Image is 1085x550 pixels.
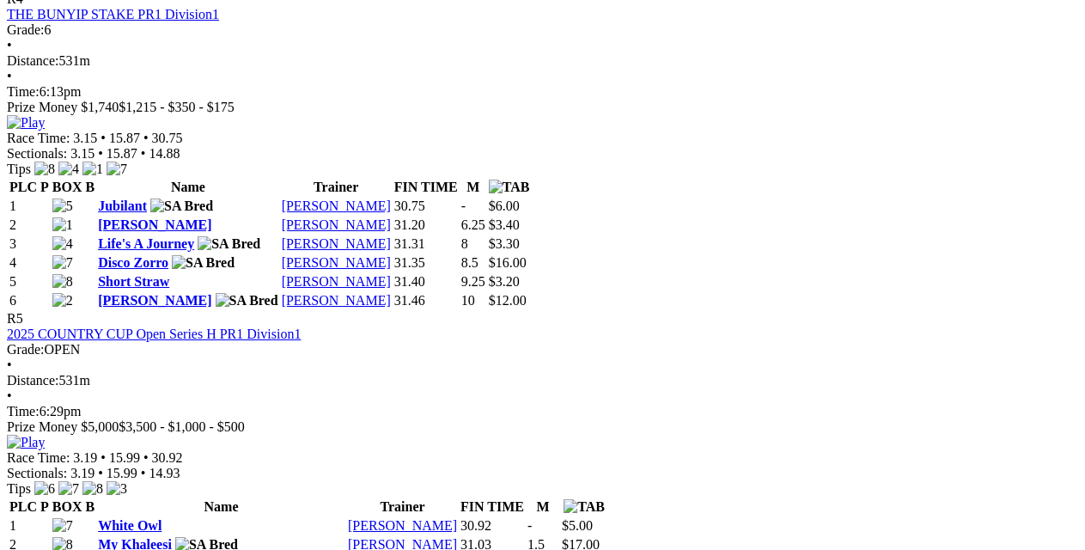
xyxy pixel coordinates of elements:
span: Grade: [7,342,45,357]
th: M [460,179,486,196]
span: $12.00 [489,293,527,308]
td: 30.75 [393,198,459,215]
span: Distance: [7,373,58,388]
img: 6 [34,481,55,497]
text: 9.25 [461,274,485,289]
img: 7 [52,255,73,271]
span: • [7,357,12,372]
td: 31.35 [393,254,459,272]
a: THE BUNYIP STAKE PR1 Division1 [7,7,219,21]
text: - [527,518,532,533]
span: • [7,388,12,403]
span: Grade: [7,22,45,37]
a: Life's A Journey [98,236,194,251]
img: 1 [82,162,103,177]
td: 3 [9,235,50,253]
span: Tips [7,481,31,496]
span: P [40,499,49,514]
a: Disco Zorro [98,255,168,270]
th: M [527,498,559,516]
span: • [143,131,149,145]
span: 3.19 [70,466,94,480]
text: 6.25 [461,217,485,232]
a: White Owl [98,518,162,533]
span: BOX [52,180,82,194]
span: 3.19 [73,450,97,465]
img: SA Bred [216,293,278,309]
span: • [101,450,106,465]
span: • [141,146,146,161]
a: Short Straw [98,274,169,289]
img: 2 [52,293,73,309]
img: TAB [489,180,530,195]
img: 8 [82,481,103,497]
td: 4 [9,254,50,272]
span: • [98,466,103,480]
span: $6.00 [489,199,520,213]
span: Race Time: [7,450,70,465]
a: [PERSON_NAME] [282,236,391,251]
img: SA Bred [150,199,213,214]
div: Prize Money $1,740 [7,100,1078,115]
text: 10 [461,293,475,308]
a: 2025 COUNTRY CUP Open Series H PR1 Division1 [7,327,301,341]
img: 7 [107,162,127,177]
img: Play [7,435,45,450]
a: [PERSON_NAME] [98,293,211,308]
span: 15.99 [107,466,137,480]
img: 7 [52,518,73,534]
td: 6 [9,292,50,309]
div: 6:13pm [7,84,1078,100]
span: • [143,450,149,465]
img: Play [7,115,45,131]
img: 8 [34,162,55,177]
span: PLC [9,499,37,514]
span: • [141,466,146,480]
th: Name [97,179,279,196]
text: 8.5 [461,255,478,270]
img: SA Bred [198,236,260,252]
td: 30.92 [460,517,525,535]
span: 15.87 [107,146,137,161]
span: P [40,180,49,194]
div: OPEN [7,342,1078,357]
a: [PERSON_NAME] [282,217,391,232]
div: Prize Money $5,000 [7,419,1078,435]
td: 31.20 [393,217,459,234]
div: 531m [7,53,1078,69]
a: [PERSON_NAME] [282,255,391,270]
span: 3.15 [70,146,94,161]
span: $3.20 [489,274,520,289]
img: 4 [58,162,79,177]
text: 8 [461,236,468,251]
div: 531m [7,373,1078,388]
a: Jubilant [98,199,147,213]
img: SA Bred [172,255,235,271]
span: Sectionals: [7,466,67,480]
span: Time: [7,84,40,99]
span: $1,215 - $350 - $175 [119,100,235,114]
span: Time: [7,404,40,419]
span: $5.00 [562,518,593,533]
span: Sectionals: [7,146,67,161]
span: • [101,131,106,145]
td: 1 [9,198,50,215]
span: 30.92 [152,450,183,465]
span: B [85,499,94,514]
span: 14.88 [149,146,180,161]
th: FIN TIME [460,498,525,516]
span: $16.00 [489,255,527,270]
img: TAB [564,499,605,515]
th: Trainer [281,179,392,196]
span: • [7,38,12,52]
td: 31.40 [393,273,459,290]
span: 30.75 [152,131,183,145]
a: [PERSON_NAME] [98,217,211,232]
span: 3.15 [73,131,97,145]
span: 15.87 [109,131,140,145]
th: FIN TIME [393,179,459,196]
span: BOX [52,499,82,514]
div: 6 [7,22,1078,38]
span: Distance: [7,53,58,68]
a: [PERSON_NAME] [282,199,391,213]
